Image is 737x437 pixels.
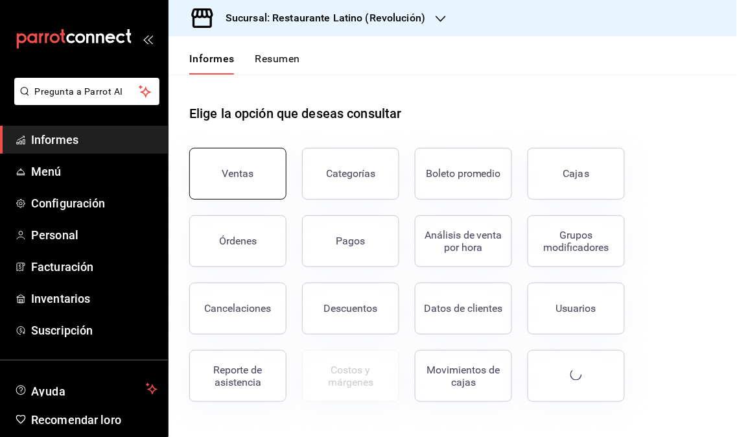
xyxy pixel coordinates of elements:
[219,235,257,247] font: Órdenes
[426,167,501,180] font: Boleto promedio
[31,228,78,242] font: Personal
[326,167,375,180] font: Categorías
[222,167,254,180] font: Ventas
[556,302,596,314] font: Usuarios
[425,229,502,254] font: Análisis de venta por hora
[189,52,300,75] div: pestañas de navegación
[302,283,399,335] button: Descuentos
[302,148,399,200] button: Categorías
[328,364,373,388] font: Costos y márgenes
[14,78,159,105] button: Pregunta a Parrot AI
[415,350,512,402] button: Movimientos de cajas
[31,165,62,178] font: Menú
[336,235,366,247] font: Pagos
[205,302,272,314] font: Cancelaciones
[31,292,90,305] font: Inventarios
[31,196,106,210] font: Configuración
[189,283,287,335] button: Cancelaciones
[415,215,512,267] button: Análisis de venta por hora
[226,12,425,24] font: Sucursal: Restaurante Latino (Revolución)
[302,350,399,402] button: Contrata inventarios para ver este informe
[31,133,78,147] font: Informes
[189,106,402,121] font: Elige la opción que deseas consultar
[189,53,235,65] font: Informes
[302,215,399,267] button: Pagos
[563,167,590,180] font: Cajas
[31,384,66,398] font: Ayuda
[143,34,153,44] button: abrir_cajón_menú
[528,148,625,200] a: Cajas
[528,283,625,335] button: Usuarios
[425,302,503,314] font: Datos de clientes
[427,364,500,388] font: Movimientos de cajas
[415,148,512,200] button: Boleto promedio
[9,94,159,108] a: Pregunta a Parrot AI
[189,215,287,267] button: Órdenes
[189,148,287,200] button: Ventas
[31,324,93,337] font: Suscripción
[415,283,512,335] button: Datos de clientes
[31,413,121,427] font: Recomendar loro
[31,260,93,274] font: Facturación
[528,215,625,267] button: Grupos modificadores
[255,53,300,65] font: Resumen
[324,302,378,314] font: Descuentos
[544,229,609,254] font: Grupos modificadores
[35,86,123,97] font: Pregunta a Parrot AI
[189,350,287,402] button: Reporte de asistencia
[214,364,263,388] font: Reporte de asistencia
